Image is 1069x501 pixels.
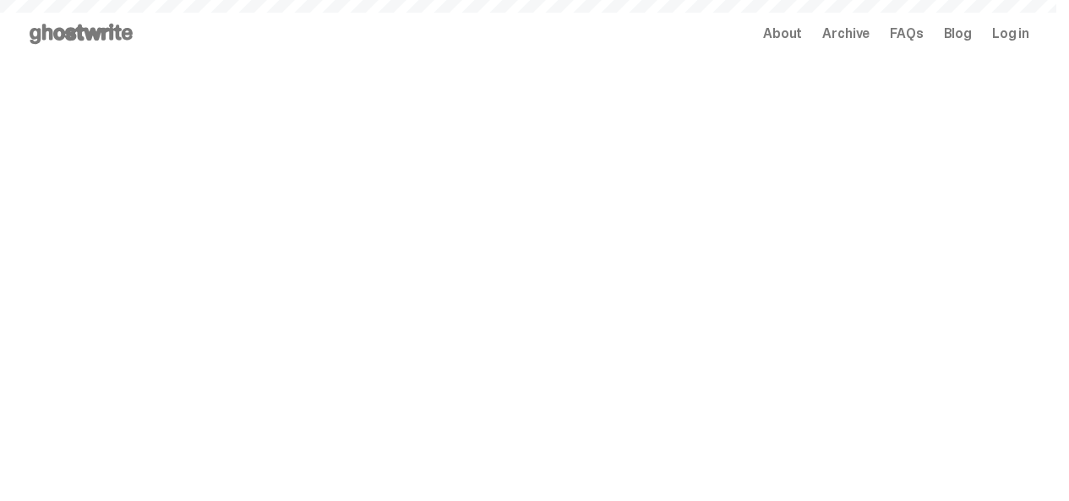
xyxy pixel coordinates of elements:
[890,27,923,41] a: FAQs
[763,27,802,41] a: About
[944,27,972,41] a: Blog
[992,27,1029,41] a: Log in
[822,27,870,41] a: Archive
